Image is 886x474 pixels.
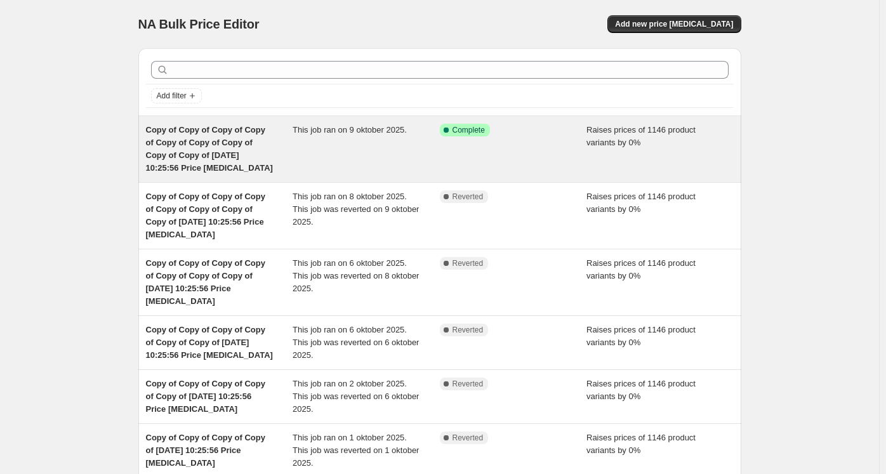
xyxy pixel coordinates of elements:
span: Reverted [453,258,484,268]
span: Reverted [453,325,484,335]
span: Copy of Copy of Copy of Copy of Copy of Copy of Copy of Copy of [DATE] 10:25:56 Price [MEDICAL_DATA] [146,192,265,239]
span: Complete [453,125,485,135]
span: Raises prices of 1146 product variants by 0% [586,433,696,455]
span: This job ran on 2 oktober 2025. This job was reverted on 6 oktober 2025. [293,379,419,414]
button: Add filter [151,88,202,103]
span: This job ran on 9 oktober 2025. [293,125,407,135]
span: NA Bulk Price Editor [138,17,260,31]
span: Raises prices of 1146 product variants by 0% [586,258,696,280]
span: This job ran on 6 oktober 2025. This job was reverted on 8 oktober 2025. [293,258,419,293]
span: Copy of Copy of Copy of Copy of Copy of Copy of Copy of Copy of Copy of [DATE] 10:25:56 Price [ME... [146,125,273,173]
span: This job ran on 6 oktober 2025. This job was reverted on 6 oktober 2025. [293,325,419,360]
span: Copy of Copy of Copy of Copy of Copy of Copy of Copy of [DATE] 10:25:56 Price [MEDICAL_DATA] [146,258,265,306]
span: Raises prices of 1146 product variants by 0% [586,192,696,214]
button: Add new price [MEDICAL_DATA] [607,15,741,33]
span: Reverted [453,379,484,389]
span: This job ran on 8 oktober 2025. This job was reverted on 9 oktober 2025. [293,192,419,227]
span: Copy of Copy of Copy of Copy of Copy of [DATE] 10:25:56 Price [MEDICAL_DATA] [146,379,265,414]
span: Reverted [453,433,484,443]
span: Copy of Copy of Copy of Copy of [DATE] 10:25:56 Price [MEDICAL_DATA] [146,433,265,468]
span: Add filter [157,91,187,101]
span: This job ran on 1 oktober 2025. This job was reverted on 1 oktober 2025. [293,433,419,468]
span: Raises prices of 1146 product variants by 0% [586,379,696,401]
span: Reverted [453,192,484,202]
span: Raises prices of 1146 product variants by 0% [586,325,696,347]
span: Raises prices of 1146 product variants by 0% [586,125,696,147]
span: Add new price [MEDICAL_DATA] [615,19,733,29]
span: Copy of Copy of Copy of Copy of Copy of Copy of [DATE] 10:25:56 Price [MEDICAL_DATA] [146,325,273,360]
